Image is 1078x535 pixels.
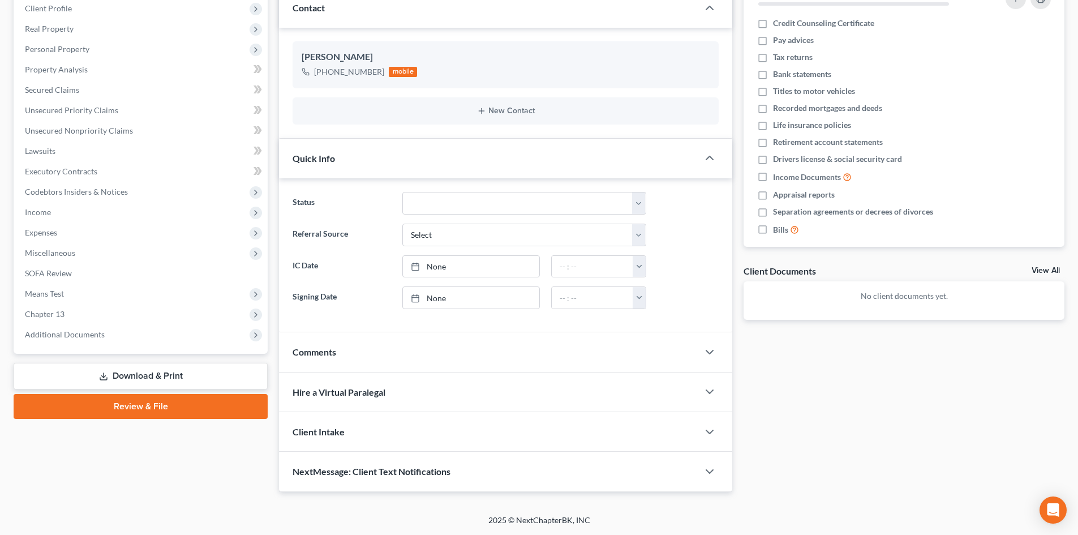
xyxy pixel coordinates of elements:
[25,329,105,339] span: Additional Documents
[773,52,813,63] span: Tax returns
[773,153,902,165] span: Drivers license & social security card
[773,136,883,148] span: Retirement account statements
[314,66,384,78] div: [PHONE_NUMBER]
[293,153,335,164] span: Quick Info
[773,18,874,29] span: Credit Counseling Certificate
[287,286,396,309] label: Signing Date
[25,65,88,74] span: Property Analysis
[403,287,539,309] a: None
[773,35,814,46] span: Pay advices
[16,141,268,161] a: Lawsuits
[25,268,72,278] span: SOFA Review
[302,106,710,115] button: New Contact
[25,146,55,156] span: Lawsuits
[744,265,816,277] div: Client Documents
[25,85,79,95] span: Secured Claims
[1040,497,1067,524] div: Open Intercom Messenger
[16,121,268,141] a: Unsecured Nonpriority Claims
[293,346,336,357] span: Comments
[25,3,72,13] span: Client Profile
[25,187,128,196] span: Codebtors Insiders & Notices
[552,287,633,309] input: -- : --
[287,192,396,215] label: Status
[25,24,74,33] span: Real Property
[302,50,710,64] div: [PERSON_NAME]
[25,105,118,115] span: Unsecured Priority Claims
[773,69,831,80] span: Bank statements
[403,256,539,277] a: None
[389,67,417,77] div: mobile
[773,206,933,217] span: Separation agreements or decrees of divorces
[25,248,75,258] span: Miscellaneous
[773,102,882,114] span: Recorded mortgages and deeds
[16,263,268,284] a: SOFA Review
[293,426,345,437] span: Client Intake
[14,394,268,419] a: Review & File
[16,59,268,80] a: Property Analysis
[293,2,325,13] span: Contact
[293,466,450,477] span: NextMessage: Client Text Notifications
[753,290,1055,302] p: No client documents yet.
[14,363,268,390] a: Download & Print
[25,289,64,298] span: Means Test
[1032,267,1060,275] a: View All
[25,309,65,319] span: Chapter 13
[217,515,862,535] div: 2025 © NextChapterBK, INC
[293,387,385,397] span: Hire a Virtual Paralegal
[25,126,133,135] span: Unsecured Nonpriority Claims
[287,224,396,246] label: Referral Source
[25,44,89,54] span: Personal Property
[25,166,97,176] span: Executory Contracts
[16,100,268,121] a: Unsecured Priority Claims
[25,228,57,237] span: Expenses
[552,256,633,277] input: -- : --
[16,80,268,100] a: Secured Claims
[773,224,788,236] span: Bills
[773,119,851,131] span: Life insurance policies
[773,189,835,200] span: Appraisal reports
[25,207,51,217] span: Income
[773,172,841,183] span: Income Documents
[773,85,855,97] span: Titles to motor vehicles
[16,161,268,182] a: Executory Contracts
[287,255,396,278] label: IC Date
